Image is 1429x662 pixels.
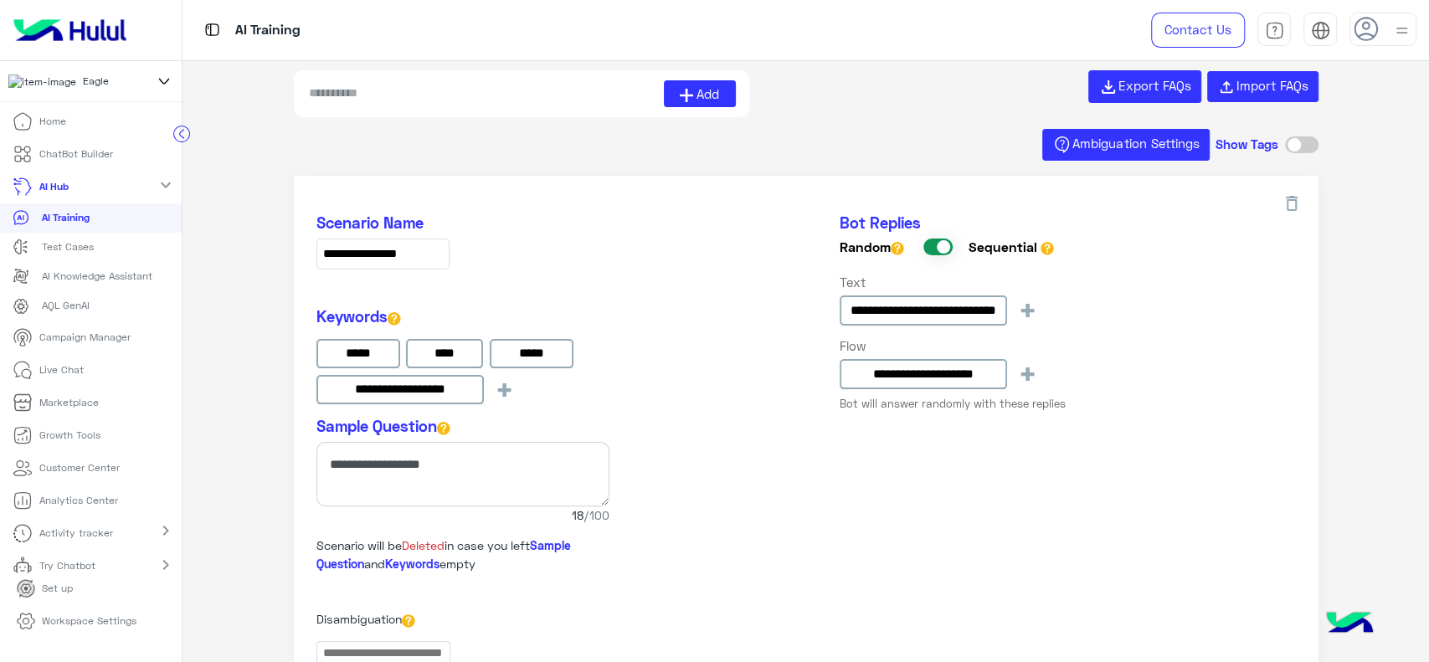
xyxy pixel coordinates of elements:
[402,538,445,552] span: Deleted
[1118,78,1190,93] span: Export FAQs
[840,275,1066,290] h6: Text
[490,375,519,403] button: +
[156,555,176,575] mat-icon: chevron_right
[39,460,120,475] p: Customer Center
[1072,136,1199,151] span: Ambiguation Settings
[8,74,76,90] img: 713415422032625
[495,375,514,403] span: +
[39,330,131,345] p: Campaign Manager
[42,581,73,596] p: Set up
[1216,136,1278,155] h5: Show Tags
[7,13,133,48] img: Logo
[316,307,609,326] h5: Keywords
[1265,21,1284,40] img: tab
[42,613,136,629] p: Workspace Settings
[840,397,1066,410] small: Bot will answer randomly with these replies
[583,506,609,524] span: /100
[385,557,439,571] span: Keywords
[316,213,609,233] h5: Scenario Name
[42,239,94,254] p: Test Cases
[1088,70,1201,103] button: Export FAQs
[969,239,1054,255] h6: Sequential
[316,610,415,628] label: Disambiguation
[316,538,571,570] span: Sample Question
[39,558,95,573] p: Try Chatbot
[202,19,223,40] img: tab
[39,493,118,508] p: Analytics Center
[39,114,66,129] p: Home
[1311,21,1330,40] img: tab
[39,428,100,443] p: Growth Tools
[39,146,113,162] p: ChatBot Builder
[39,526,113,541] p: Activity tracker
[1391,20,1412,41] img: profile
[1018,359,1037,387] span: +
[840,239,904,255] h6: Random
[39,395,99,410] p: Marketplace
[235,19,301,42] p: AI Training
[3,605,150,638] a: Workspace Settings
[1151,13,1245,48] a: Contact Us
[42,269,152,284] p: AI Knowledge Assistant
[1320,595,1379,654] img: hulul-logo.png
[1013,295,1042,323] button: +
[1013,359,1042,387] button: +
[39,362,84,377] p: Live Chat
[39,179,69,194] p: AI Hub
[1207,71,1318,103] button: Import FAQs
[3,572,86,605] a: Set up
[1257,13,1291,48] a: tab
[42,210,90,225] p: AI Training
[1042,129,1210,162] button: Ambiguation Settings
[156,175,176,195] mat-icon: expand_more
[316,506,609,524] span: 18
[316,536,609,572] p: Scenario will be in case you left and empty
[840,338,1066,353] h6: Flow
[1236,78,1308,93] span: Import FAQs
[83,74,109,89] span: Eagle
[156,521,176,541] mat-icon: chevron_right
[1018,295,1037,323] span: +
[664,80,736,107] button: Add
[316,417,609,436] h5: Sample Question
[42,298,90,313] p: AQL GenAI
[697,85,719,104] span: Add
[840,213,921,232] span: Bot Replies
